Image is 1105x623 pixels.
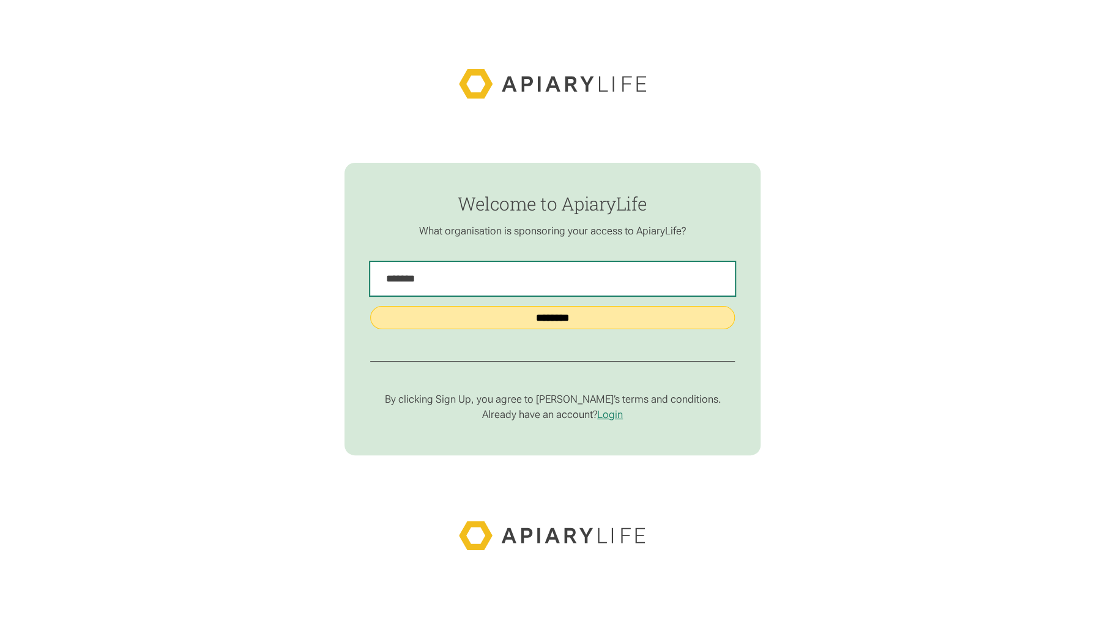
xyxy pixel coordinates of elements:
a: Login [597,408,623,420]
h1: Welcome to ApiaryLife [370,194,735,214]
p: By clicking Sign Up, you agree to [PERSON_NAME]’s terms and conditions. [370,393,735,406]
p: What organisation is sponsoring your access to ApiaryLife? [370,225,735,237]
form: find-employer [344,163,761,455]
p: Already have an account? [370,408,735,421]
